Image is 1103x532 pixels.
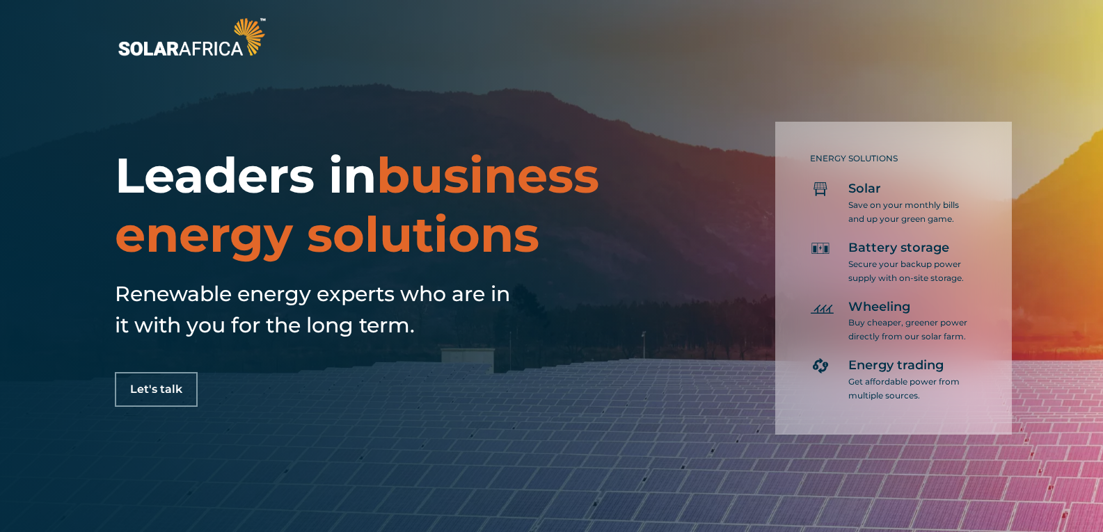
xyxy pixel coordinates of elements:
[848,257,970,285] p: Secure your backup power supply with on-site storage.
[115,372,198,407] a: Let's talk
[848,357,944,374] span: Energy trading
[115,278,518,341] h5: Renewable energy experts who are in it with you for the long term.
[130,384,182,395] span: Let's talk
[115,146,646,264] h1: Leaders in
[848,299,910,316] span: Wheeling
[848,198,970,226] p: Save on your monthly bills and up your green game.
[848,316,970,344] p: Buy cheaper, greener power directly from our solar farm.
[848,375,970,403] p: Get affordable power from multiple sources.
[115,145,599,264] span: business energy solutions
[848,181,881,198] span: Solar
[848,240,949,257] span: Battery storage
[810,154,970,163] h5: ENERGY SOLUTIONS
